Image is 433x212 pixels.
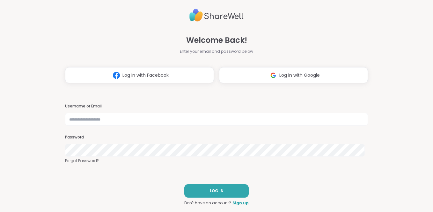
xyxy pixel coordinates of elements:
[279,72,320,79] span: Log in with Google
[65,158,368,164] a: Forgot Password?
[110,69,122,81] img: ShareWell Logomark
[65,104,368,109] h3: Username or Email
[65,67,214,83] button: Log in with Facebook
[210,188,224,194] span: LOG IN
[184,184,249,198] button: LOG IN
[219,67,368,83] button: Log in with Google
[186,35,247,46] span: Welcome Back!
[180,49,253,54] span: Enter your email and password below
[184,200,231,206] span: Don't have an account?
[189,6,244,24] img: ShareWell Logo
[65,135,368,140] h3: Password
[232,200,249,206] a: Sign up
[122,72,169,79] span: Log in with Facebook
[267,69,279,81] img: ShareWell Logomark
